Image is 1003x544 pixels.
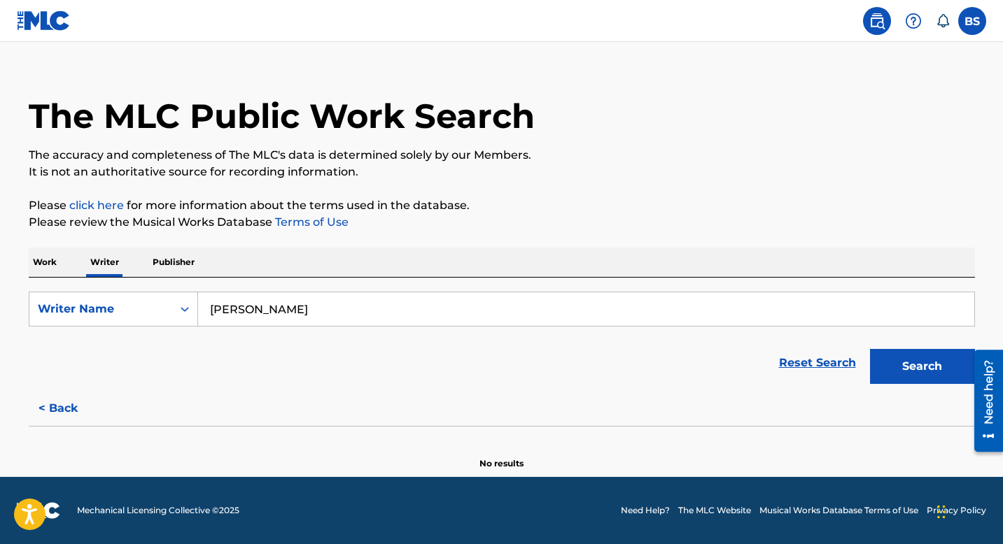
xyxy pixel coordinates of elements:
iframe: Resource Center [964,345,1003,457]
a: Need Help? [621,504,670,517]
a: Privacy Policy [927,504,986,517]
img: MLC Logo [17,10,71,31]
a: click here [69,199,124,212]
p: It is not an authoritative source for recording information. [29,164,975,180]
img: help [905,13,922,29]
div: Notifications [936,14,950,28]
p: Please for more information about the terms used in the database. [29,197,975,214]
div: User Menu [958,7,986,35]
a: Reset Search [772,348,863,378]
img: search [869,13,885,29]
p: Work [29,248,61,277]
form: Search Form [29,292,975,391]
p: Publisher [148,248,199,277]
button: < Back [29,391,113,426]
button: Search [870,349,975,384]
div: Help [899,7,927,35]
p: Please review the Musical Works Database [29,214,975,231]
div: Writer Name [38,301,164,317]
a: Terms of Use [272,215,349,229]
h1: The MLC Public Work Search [29,95,535,137]
a: Public Search [863,7,891,35]
img: logo [17,502,60,519]
span: Mechanical Licensing Collective © 2025 [77,504,239,517]
iframe: Chat Widget [933,477,1003,544]
p: Writer [86,248,123,277]
a: The MLC Website [678,504,751,517]
a: Musical Works Database Terms of Use [759,504,918,517]
p: The accuracy and completeness of The MLC's data is determined solely by our Members. [29,147,975,164]
div: Drag [937,491,946,533]
p: No results [479,441,524,470]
